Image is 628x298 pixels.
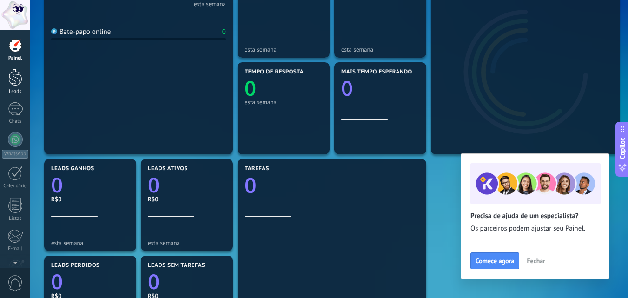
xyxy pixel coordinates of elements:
div: 0 [222,27,226,36]
span: Leads ativos [148,166,188,172]
a: 0 [245,171,419,199]
div: R$0 [51,195,129,203]
div: WhatsApp [2,150,28,159]
text: 0 [148,267,159,295]
div: esta semana [245,46,323,53]
text: 0 [51,267,63,295]
button: Comece agora [470,252,519,269]
span: Leads perdidos [51,262,99,269]
div: E-mail [2,246,29,252]
span: Tarefas [245,166,269,172]
div: Painel [2,55,29,61]
text: 0 [341,74,353,102]
div: esta semana [245,99,323,106]
div: esta semana [148,239,226,246]
text: 0 [51,171,63,199]
a: 0 [148,267,226,295]
div: esta semana [341,46,419,53]
a: 0 [148,171,226,199]
a: 0 [51,267,129,295]
span: Mais tempo esperando [341,69,412,75]
div: Chats [2,119,29,125]
span: Fechar [527,258,545,264]
div: esta semana [194,2,226,7]
text: 0 [148,171,159,199]
div: esta semana [51,239,129,246]
text: 0 [245,171,257,199]
button: Fechar [522,254,549,268]
text: 0 [245,74,256,102]
div: Leads [2,89,29,95]
a: 0 [51,171,129,199]
span: Os parceiros podem ajustar seu Painel. [470,224,600,233]
div: Listas [2,216,29,222]
div: Bate-papo online [51,27,111,36]
span: Copilot [618,138,627,159]
span: Tempo de resposta [245,69,304,75]
span: Leads sem tarefas [148,262,205,269]
span: Comece agora [476,258,514,264]
span: Leads ganhos [51,166,94,172]
h2: Precisa de ajuda de um especialista? [470,212,600,220]
div: Calendário [2,183,29,189]
img: Bate-papo online [51,28,57,34]
div: R$0 [148,195,226,203]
